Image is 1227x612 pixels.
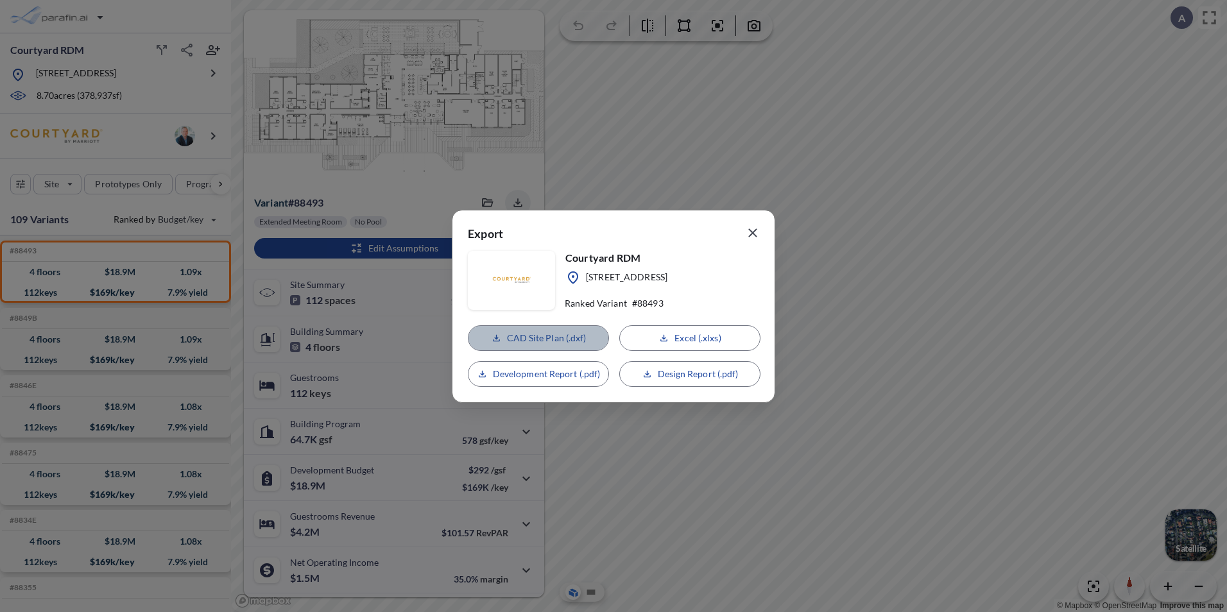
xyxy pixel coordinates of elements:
[468,226,503,246] p: Export
[565,251,667,265] p: Courtyard RDM
[468,361,609,387] button: Development Report (.pdf)
[658,368,739,380] p: Design Report (.pdf)
[489,257,535,303] img: floorplanBranLogoPlug
[586,271,667,285] p: [STREET_ADDRESS]
[565,298,627,309] p: Ranked Variant
[674,332,721,344] p: Excel (.xlxs)
[468,325,609,351] button: CAD Site Plan (.dxf)
[507,332,587,344] p: CAD Site Plan (.dxf)
[619,361,760,387] button: Design Report (.pdf)
[619,325,760,351] button: Excel (.xlxs)
[493,368,601,380] p: Development Report (.pdf)
[632,298,664,309] p: # 88493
